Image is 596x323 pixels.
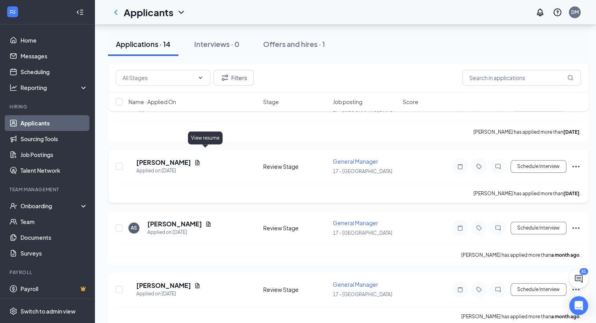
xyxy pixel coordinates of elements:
span: Score [403,98,418,106]
div: Onboarding [20,202,81,210]
div: Open Intercom Messenger [569,296,588,315]
svg: Ellipses [571,223,581,233]
h5: [PERSON_NAME] [147,220,202,228]
svg: ChevronLeft [111,7,121,17]
b: a month ago [551,252,579,258]
svg: Document [194,159,201,166]
p: [PERSON_NAME] has applied more than . [461,313,581,320]
span: 17 - [GEOGRAPHIC_DATA] [333,168,392,174]
div: Review Stage [263,224,328,232]
a: Team [20,214,88,230]
div: 51 [579,268,588,275]
h1: Applicants [124,6,173,19]
svg: Ellipses [571,285,581,294]
a: Scheduling [20,64,88,80]
h5: [PERSON_NAME] [136,281,191,290]
div: Switch to admin view [20,307,76,315]
svg: Ellipses [571,162,581,171]
svg: Collapse [76,8,84,16]
span: 17 - [GEOGRAPHIC_DATA] [333,291,392,297]
input: All Stages [123,73,194,82]
div: Interviews · 0 [194,39,240,49]
b: [DATE] [563,190,579,196]
a: Talent Network [20,162,88,178]
a: PayrollCrown [20,281,88,297]
svg: ChevronDown [176,7,186,17]
span: Name · Applied On [128,98,176,106]
svg: Note [455,163,465,170]
svg: Document [205,221,212,227]
svg: MagnifyingGlass [567,75,574,81]
a: Home [20,32,88,48]
button: ChatActive [569,269,588,288]
a: Job Postings [20,147,88,162]
a: Documents [20,230,88,245]
svg: ChatActive [574,274,583,284]
svg: ChatInactive [493,163,503,170]
div: Hiring [9,103,86,110]
button: Schedule Interview [511,283,566,296]
button: Schedule Interview [511,160,566,173]
svg: Tag [474,286,484,293]
svg: Tag [474,163,484,170]
button: Schedule Interview [511,222,566,234]
span: 17 - [GEOGRAPHIC_DATA] [333,230,392,236]
input: Search in applications [462,70,581,86]
div: Review Stage [263,286,328,293]
svg: ChatInactive [493,286,503,293]
p: [PERSON_NAME] has applied more than . [461,252,581,258]
svg: Analysis [9,84,17,91]
div: Applied on [DATE] [147,228,212,236]
svg: Settings [9,307,17,315]
svg: ChevronDown [197,75,204,81]
div: Applied on [DATE] [136,290,201,298]
svg: Note [455,225,465,231]
a: Messages [20,48,88,64]
b: [DATE] [563,129,579,135]
p: [PERSON_NAME] has applied more than . [473,129,581,135]
div: Review Stage [263,162,328,170]
div: Applied on [DATE] [136,167,201,175]
span: Stage [263,98,279,106]
svg: Filter [220,73,230,82]
div: Reporting [20,84,88,91]
a: Surveys [20,245,88,261]
div: Payroll [9,269,86,276]
h5: [PERSON_NAME] [136,158,191,167]
div: Offers and hires · 1 [263,39,325,49]
a: Sourcing Tools [20,131,88,147]
div: View resume [188,131,223,144]
span: General Manager [333,281,378,288]
b: a month ago [551,314,579,319]
svg: Note [455,286,465,293]
svg: Tag [474,225,484,231]
a: Applicants [20,115,88,131]
span: General Manager [333,158,378,165]
div: DM [571,9,579,15]
svg: Notifications [535,7,545,17]
svg: QuestionInfo [553,7,562,17]
span: Job posting [333,98,362,106]
svg: ChatInactive [493,225,503,231]
svg: Document [194,282,201,289]
div: Team Management [9,186,86,193]
svg: WorkstreamLogo [9,8,17,16]
div: AS [131,224,137,231]
span: General Manager [333,219,378,226]
svg: UserCheck [9,202,17,210]
button: Filter Filters [214,70,254,86]
p: [PERSON_NAME] has applied more than . [473,190,581,197]
div: Applications · 14 [116,39,171,49]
